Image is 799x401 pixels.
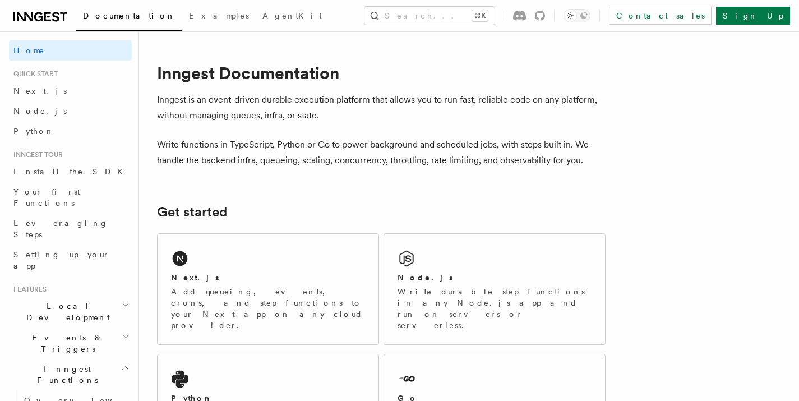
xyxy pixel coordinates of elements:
span: Inngest tour [9,150,63,159]
span: Install the SDK [13,167,130,176]
span: Next.js [13,86,67,95]
a: Documentation [76,3,182,31]
span: Python [13,127,54,136]
h2: Next.js [171,272,219,283]
a: Your first Functions [9,182,132,213]
a: AgentKit [256,3,329,30]
span: Documentation [83,11,175,20]
span: Leveraging Steps [13,219,108,239]
a: Node.js [9,101,132,121]
button: Toggle dark mode [564,9,590,22]
a: Next.js [9,81,132,101]
span: Features [9,285,47,294]
a: Python [9,121,132,141]
kbd: ⌘K [472,10,488,21]
span: Home [13,45,45,56]
span: Your first Functions [13,187,80,208]
span: Events & Triggers [9,332,122,354]
p: Write functions in TypeScript, Python or Go to power background and scheduled jobs, with steps bu... [157,137,606,168]
p: Add queueing, events, crons, and step functions to your Next app on any cloud provider. [171,286,365,331]
h1: Inngest Documentation [157,63,606,83]
a: Install the SDK [9,162,132,182]
span: Setting up your app [13,250,110,270]
button: Search...⌘K [364,7,495,25]
a: Next.jsAdd queueing, events, crons, and step functions to your Next app on any cloud provider. [157,233,379,345]
span: Node.js [13,107,67,116]
a: Examples [182,3,256,30]
a: Leveraging Steps [9,213,132,245]
a: Home [9,40,132,61]
a: Get started [157,204,227,220]
a: Sign Up [716,7,790,25]
h2: Node.js [398,272,453,283]
button: Events & Triggers [9,328,132,359]
span: Examples [189,11,249,20]
p: Inngest is an event-driven durable execution platform that allows you to run fast, reliable code ... [157,92,606,123]
span: AgentKit [262,11,322,20]
a: Node.jsWrite durable step functions in any Node.js app and run on servers or serverless. [384,233,606,345]
a: Setting up your app [9,245,132,276]
a: Contact sales [609,7,712,25]
span: Quick start [9,70,58,79]
button: Inngest Functions [9,359,132,390]
span: Inngest Functions [9,363,121,386]
p: Write durable step functions in any Node.js app and run on servers or serverless. [398,286,592,331]
button: Local Development [9,296,132,328]
span: Local Development [9,301,122,323]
